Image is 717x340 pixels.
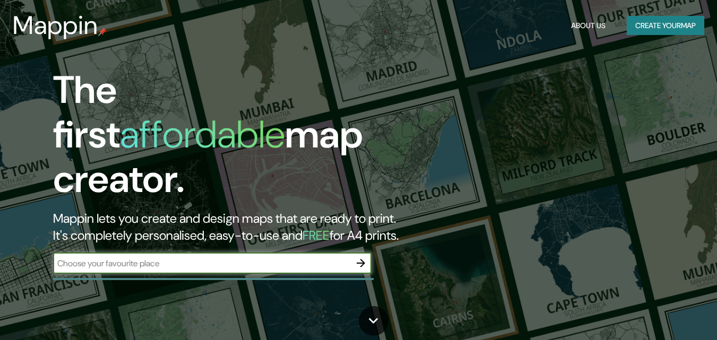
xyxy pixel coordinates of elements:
[53,210,412,244] h2: Mappin lets you create and design maps that are ready to print. It's completely personalised, eas...
[98,28,107,36] img: mappin-pin
[627,16,704,36] button: Create yourmap
[303,227,330,243] h5: FREE
[53,68,412,210] h1: The first map creator.
[53,257,350,269] input: Choose your favourite place
[13,11,98,40] h3: Mappin
[567,16,610,36] button: About Us
[120,110,285,159] h1: affordable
